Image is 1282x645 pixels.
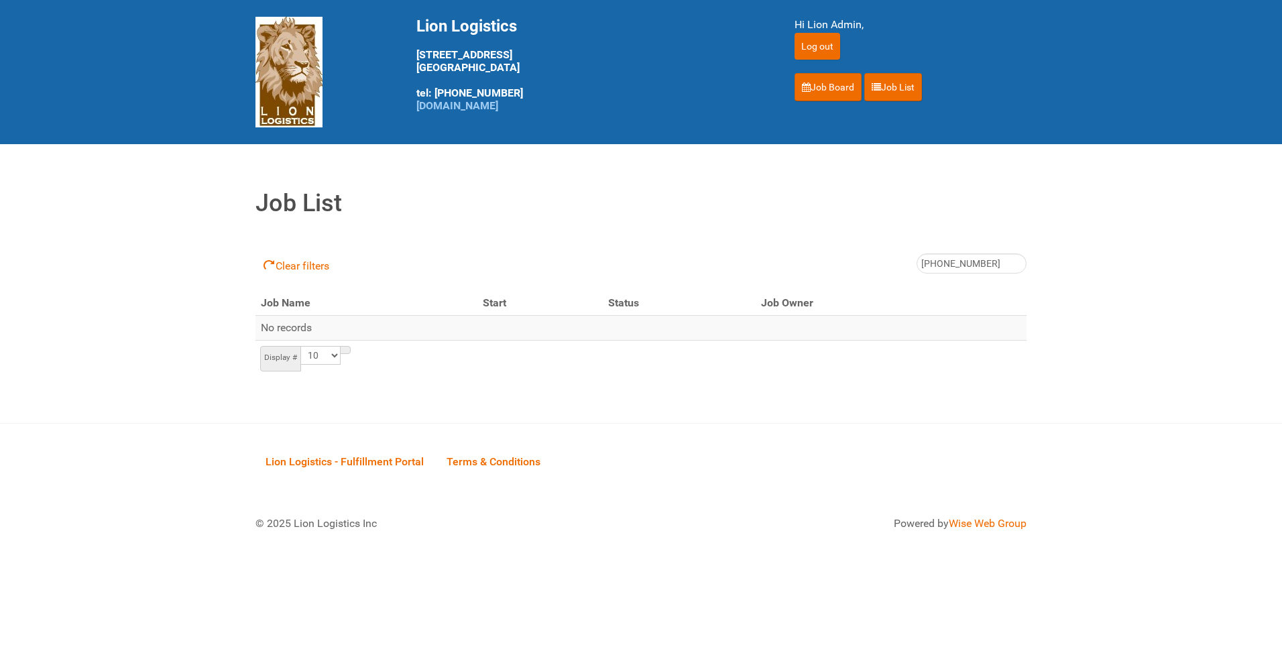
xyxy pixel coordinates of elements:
[864,73,922,101] a: Job List
[761,296,813,309] span: Job Owner
[261,296,310,309] span: Job Name
[245,506,634,542] div: © 2025 Lion Logistics Inc
[416,17,517,36] span: Lion Logistics
[255,441,434,482] a: Lion Logistics - Fulfillment Portal
[266,455,424,468] span: Lion Logistics - Fulfillment Portal
[416,99,498,112] a: [DOMAIN_NAME]
[658,516,1027,532] div: Powered by
[261,321,1021,335] div: No records
[255,185,1027,221] h1: Job List
[447,455,540,468] span: Terms & Conditions
[795,33,840,60] input: Log out
[436,441,550,482] a: Terms & Conditions
[795,17,1027,33] div: Hi Lion Admin,
[608,296,639,309] span: Status
[416,17,761,112] div: [STREET_ADDRESS] [GEOGRAPHIC_DATA] tel: [PHONE_NUMBER]
[483,296,506,309] span: Start
[264,353,297,362] small: Display #
[255,65,323,78] a: Lion Logistics
[255,17,323,127] img: Lion Logistics
[917,253,1027,274] input: All
[949,517,1027,530] a: Wise Web Group
[255,255,337,276] a: Clear filters
[795,73,862,101] a: Job Board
